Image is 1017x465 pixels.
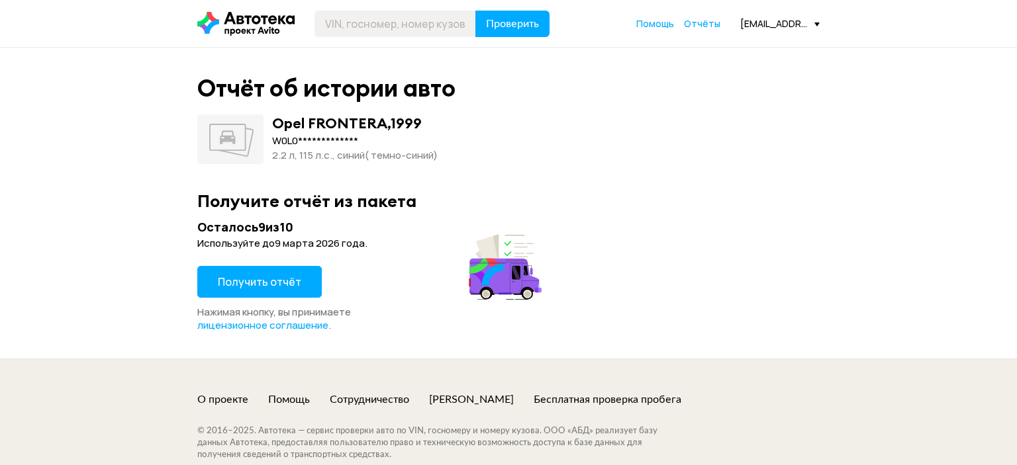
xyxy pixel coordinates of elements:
span: Получить отчёт [218,275,301,289]
div: Осталось 9 из 10 [197,219,546,235]
a: О проекте [197,392,248,407]
div: Получите отчёт из пакета [197,190,820,211]
a: Помощь [636,17,674,30]
a: Помощь [268,392,310,407]
div: Opel FRONTERA , 1999 [272,114,422,132]
span: Проверить [486,19,539,29]
div: Используйте до 9 марта 2026 года . [197,237,546,250]
div: Отчёт об истории авто [197,74,456,103]
a: лицензионное соглашение [197,319,328,332]
a: Сотрудничество [330,392,409,407]
div: 2.2 л, 115 л.c., синий( темно-синий) [272,148,438,163]
a: [PERSON_NAME] [429,392,514,407]
div: © 2016– 2025 . Автотека — сервис проверки авто по VIN, госномеру и номеру кузова. ООО «АБД» реали... [197,425,684,461]
a: Отчёты [684,17,720,30]
a: Бесплатная проверка пробега [534,392,681,407]
div: [EMAIL_ADDRESS][DOMAIN_NAME] [740,17,820,30]
button: Проверить [475,11,550,37]
input: VIN, госномер, номер кузова [315,11,476,37]
span: лицензионное соглашение [197,318,328,332]
span: Нажимая кнопку, вы принимаете . [197,305,351,332]
button: Получить отчёт [197,266,322,298]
